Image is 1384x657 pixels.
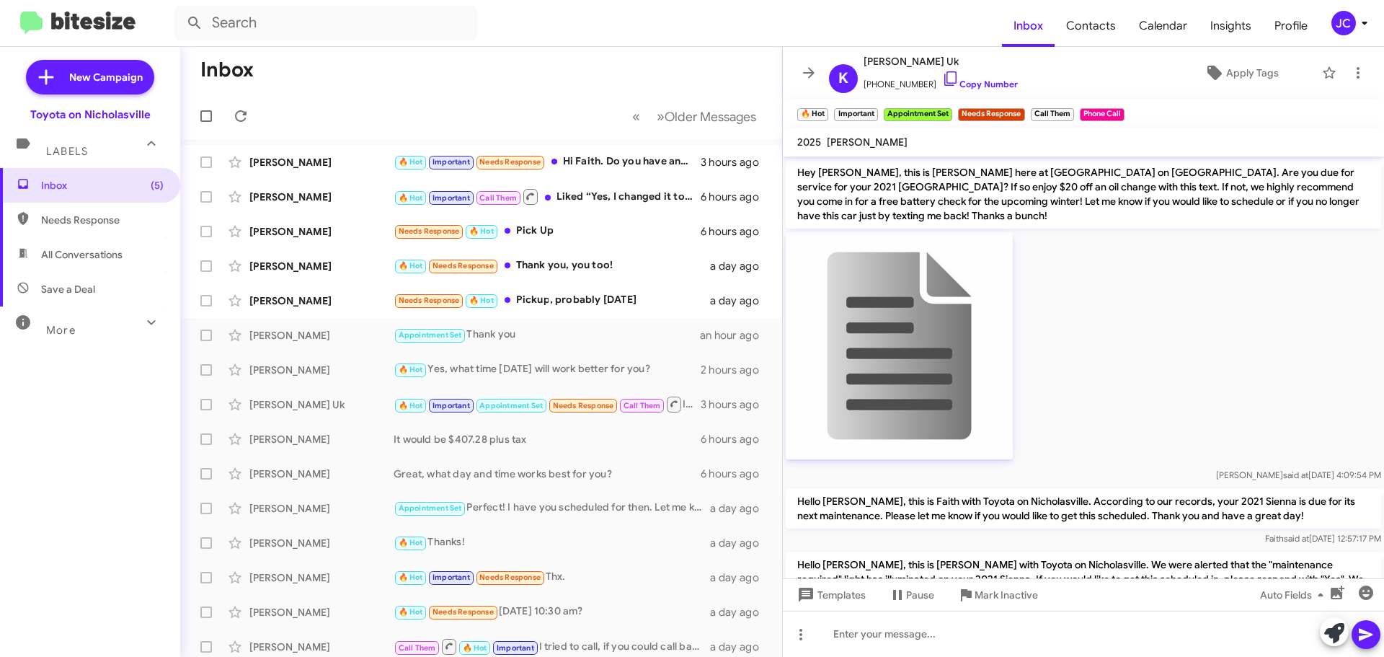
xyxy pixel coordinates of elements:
div: [PERSON_NAME] [249,605,394,619]
h1: Inbox [200,58,254,81]
span: Inbox [41,178,164,193]
span: 🔥 Hot [399,365,423,374]
span: Appointment Set [399,503,462,513]
div: I tried to call, if you could call back. [394,638,710,656]
button: Apply Tags [1167,60,1315,86]
span: 🔥 Hot [399,607,423,617]
span: More [46,324,76,337]
span: All Conversations [41,247,123,262]
div: [PERSON_NAME] [249,328,394,343]
div: Pick Up [394,223,701,239]
div: Yes, what time [DATE] will work better for you? [394,361,701,378]
span: Call Them [624,401,661,410]
a: Copy Number [942,79,1018,89]
span: Templates [794,582,866,608]
span: K [838,67,848,90]
span: Contacts [1055,5,1127,47]
span: Mark Inactive [975,582,1038,608]
div: Hi Faith. Do you have anything available at 8 [DATE] morning or [DATE] morning? [394,154,701,170]
div: a day ago [710,501,771,516]
span: Calendar [1127,5,1199,47]
div: a day ago [710,605,771,619]
p: Hello [PERSON_NAME], this is Faith with Toyota on Nicholasville. According to our records, your 2... [786,488,1381,529]
span: Faith [DATE] 12:57:17 PM [1265,533,1381,544]
span: Important [432,573,470,582]
a: New Campaign [26,60,154,94]
div: [PERSON_NAME] [249,570,394,585]
div: Inbound Call [394,395,701,413]
div: Thank you, you too! [394,257,710,274]
div: [PERSON_NAME] [249,432,394,446]
div: 3 hours ago [701,397,771,412]
div: 6 hours ago [701,190,771,204]
div: a day ago [710,570,771,585]
span: 🔥 Hot [399,193,423,203]
div: [PERSON_NAME] [249,155,394,169]
span: Pause [906,582,934,608]
span: Needs Response [553,401,614,410]
span: 🔥 Hot [399,538,423,547]
span: Important [432,401,470,410]
span: 2025 [797,136,821,149]
span: Older Messages [665,109,756,125]
span: Appointment Set [479,401,543,410]
button: Pause [877,582,946,608]
small: Phone Call [1080,108,1124,121]
span: [PERSON_NAME] Uk [864,53,1018,70]
span: Appointment Set [399,330,462,340]
span: [PERSON_NAME] [DATE] 4:09:54 PM [1216,469,1381,480]
span: Apply Tags [1226,60,1279,86]
span: 🔥 Hot [399,157,423,167]
span: (5) [151,178,164,193]
small: 🔥 Hot [797,108,828,121]
div: 3 hours ago [701,155,771,169]
div: a day ago [710,259,771,273]
span: Important [497,643,534,653]
span: 🔥 Hot [399,261,423,270]
span: 🔥 Hot [463,643,487,653]
div: [PERSON_NAME] [249,190,394,204]
div: a day ago [710,294,771,308]
span: Auto Fields [1260,582,1329,608]
div: [PERSON_NAME] [249,259,394,273]
img: 9k= [786,232,1013,459]
span: Important [432,157,470,167]
small: Important [834,108,877,121]
button: Previous [624,102,649,131]
div: [PERSON_NAME] [249,467,394,481]
input: Search [174,6,477,40]
span: Labels [46,145,88,158]
div: [PERSON_NAME] [249,224,394,239]
div: 2 hours ago [701,363,771,377]
div: 6 hours ago [701,432,771,446]
a: Insights [1199,5,1263,47]
span: » [657,107,665,125]
span: New Campaign [69,70,143,84]
div: 6 hours ago [701,224,771,239]
a: Profile [1263,5,1319,47]
div: a day ago [710,536,771,550]
span: 🔥 Hot [399,573,423,582]
small: Needs Response [958,108,1024,121]
a: Inbox [1002,5,1055,47]
span: Needs Response [399,226,460,236]
span: said at [1284,533,1309,544]
span: « [632,107,640,125]
div: Thanks! [394,534,710,551]
div: Toyota on Nicholasville [30,107,151,122]
div: [PERSON_NAME] [249,501,394,516]
span: Call Them [479,193,517,203]
button: Templates [783,582,877,608]
button: Mark Inactive [946,582,1050,608]
span: [PHONE_NUMBER] [864,70,1018,92]
span: Needs Response [479,573,541,582]
div: Liked “Yes, I changed it to [DATE].” [394,188,701,206]
span: said at [1283,469,1308,480]
div: Perfect! I have you scheduled for then. Let me know if you need anything else and have a great day! [394,500,710,516]
div: [PERSON_NAME] [249,640,394,654]
p: Hey [PERSON_NAME], this is [PERSON_NAME] here at [GEOGRAPHIC_DATA] on [GEOGRAPHIC_DATA]. Are you ... [786,159,1381,229]
div: [DATE] 10:30 am? [394,604,710,620]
